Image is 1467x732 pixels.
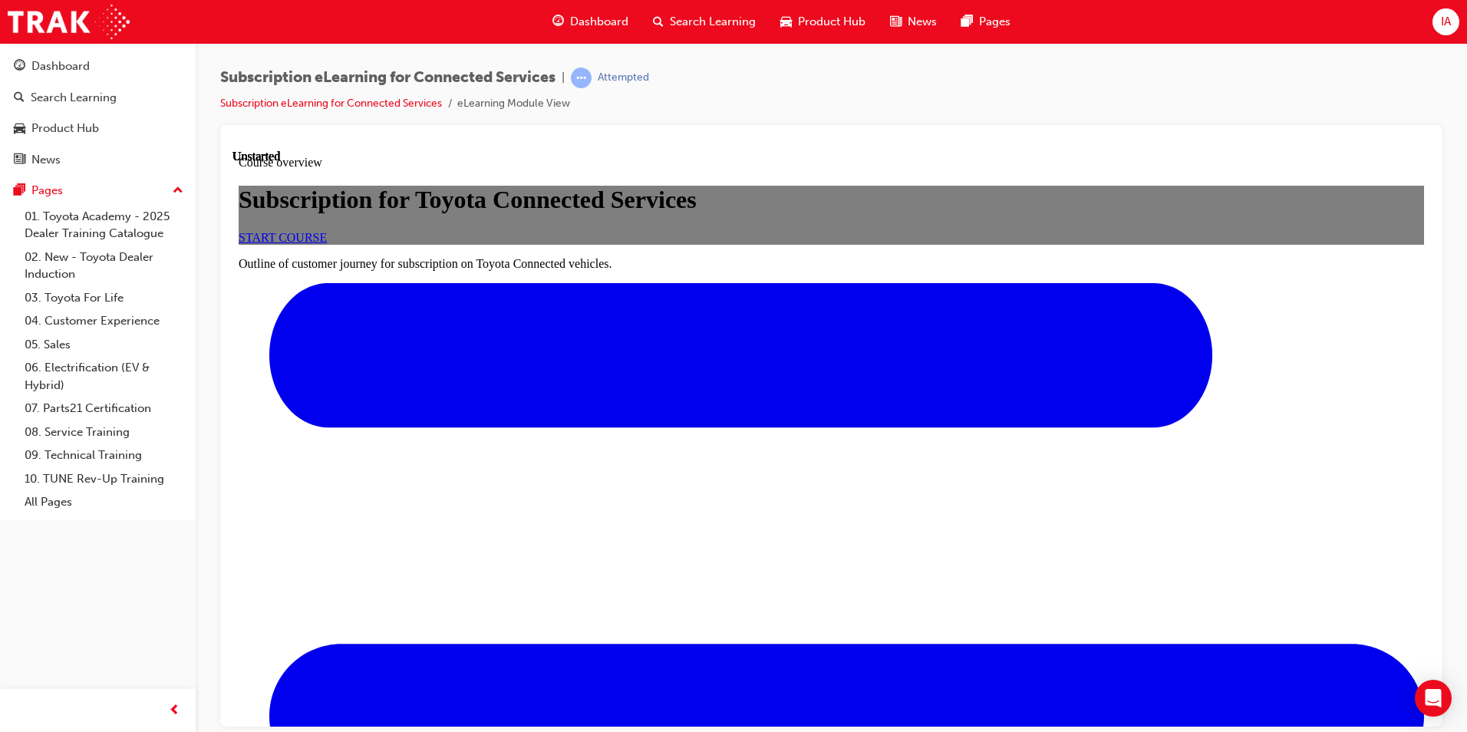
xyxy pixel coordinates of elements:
[570,13,628,31] span: Dashboard
[878,6,949,38] a: news-iconNews
[14,91,25,105] span: search-icon
[18,420,190,444] a: 08. Service Training
[949,6,1023,38] a: pages-iconPages
[18,286,190,310] a: 03. Toyota For Life
[31,151,61,169] div: News
[768,6,878,38] a: car-iconProduct Hub
[6,36,1192,64] h1: Subscription for Toyota Connected Services
[571,68,592,88] span: learningRecordVerb_ATTEMPT-icon
[598,71,649,85] div: Attempted
[31,58,90,75] div: Dashboard
[562,69,565,87] span: |
[457,95,570,113] li: eLearning Module View
[18,490,190,514] a: All Pages
[1432,8,1459,35] button: IA
[6,49,190,176] button: DashboardSearch LearningProduct HubNews
[14,60,25,74] span: guage-icon
[18,309,190,333] a: 04. Customer Experience
[18,397,190,420] a: 07. Parts21 Certification
[890,12,902,31] span: news-icon
[979,13,1010,31] span: Pages
[1415,680,1452,717] div: Open Intercom Messenger
[14,122,25,136] span: car-icon
[18,246,190,286] a: 02. New - Toyota Dealer Induction
[6,84,190,112] a: Search Learning
[18,467,190,491] a: 10. TUNE Rev-Up Training
[8,5,130,39] img: Trak
[31,182,63,199] div: Pages
[173,181,183,201] span: up-icon
[6,81,94,94] a: START COURSE
[6,146,190,174] a: News
[31,89,117,107] div: Search Learning
[6,114,190,143] a: Product Hub
[908,13,937,31] span: News
[6,107,1192,121] p: Outline of customer journey for subscription on Toyota Connected vehicles.
[798,13,865,31] span: Product Hub
[6,176,190,205] button: Pages
[220,69,555,87] span: Subscription eLearning for Connected Services
[641,6,768,38] a: search-iconSearch Learning
[552,12,564,31] span: guage-icon
[6,52,190,81] a: Dashboard
[540,6,641,38] a: guage-iconDashboard
[18,205,190,246] a: 01. Toyota Academy - 2025 Dealer Training Catalogue
[653,12,664,31] span: search-icon
[14,153,25,167] span: news-icon
[1441,13,1451,31] span: IA
[14,184,25,198] span: pages-icon
[169,701,180,720] span: prev-icon
[961,12,973,31] span: pages-icon
[18,443,190,467] a: 09. Technical Training
[31,120,99,137] div: Product Hub
[780,12,792,31] span: car-icon
[220,97,442,110] a: Subscription eLearning for Connected Services
[18,356,190,397] a: 06. Electrification (EV & Hybrid)
[18,333,190,357] a: 05. Sales
[670,13,756,31] span: Search Learning
[6,6,90,19] span: Course overview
